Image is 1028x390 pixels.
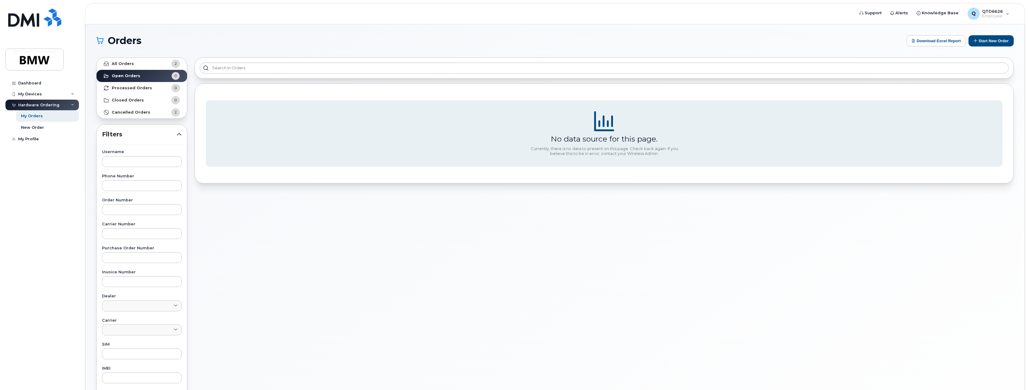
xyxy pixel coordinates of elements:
input: Search in orders [200,63,1009,74]
label: Purchase Order Number [102,246,182,250]
a: Open Orders0 [97,70,187,82]
label: Order Number [102,198,182,202]
button: Start New Order [968,35,1014,46]
label: IMEI [102,367,182,371]
a: Processed Orders0 [97,82,187,94]
span: 0 [174,85,177,91]
label: SIM [102,343,182,347]
strong: All Orders [112,61,134,66]
label: Carrier Number [102,222,182,226]
label: Dealer [102,294,182,298]
strong: Open Orders [112,74,140,78]
label: Phone Number [102,174,182,178]
a: Closed Orders0 [97,94,187,106]
strong: Cancelled Orders [112,110,150,115]
span: 2 [174,61,177,67]
span: 2 [174,109,177,115]
iframe: Messenger Launcher [1002,364,1023,385]
span: Orders [108,36,141,45]
a: Cancelled Orders2 [97,106,187,118]
strong: Processed Orders [112,86,152,91]
label: Carrier [102,319,182,323]
label: Invoice Number [102,270,182,274]
div: No data source for this page. [551,134,658,143]
a: All Orders2 [97,58,187,70]
strong: Closed Orders [112,98,144,103]
button: Download Excel Report [907,35,966,46]
span: 0 [174,97,177,103]
label: Username [102,150,182,154]
span: 0 [174,73,177,79]
span: Filters [102,130,177,139]
div: Currently, there is no data to present on this page. Check back again. If you believe this to be ... [528,146,680,156]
